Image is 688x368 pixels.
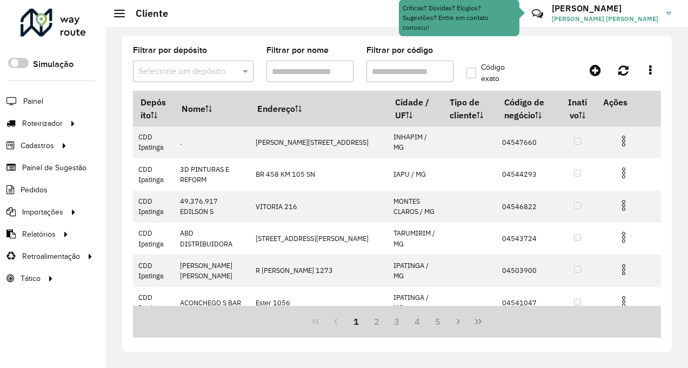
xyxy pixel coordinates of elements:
span: Tático [21,273,41,284]
td: 04547660 [497,126,559,158]
label: Filtrar por código [366,44,433,57]
td: CDD Ipatinga [133,191,174,223]
th: Código de negócio [497,91,559,126]
td: CDD Ipatinga [133,126,174,158]
button: Next Page [448,311,469,332]
td: ACONCHEGO S BAR [174,287,250,319]
td: CDD Ipatinga [133,223,174,255]
th: Cidade / UF [388,91,443,126]
td: BR 458 KM 105 SN [250,158,388,190]
td: 3D PINTURAS E REFORM [174,158,250,190]
td: 49.376.917 EDILSON S [174,191,250,223]
th: Tipo de cliente [442,91,496,126]
th: Endereço [250,91,388,126]
span: Cadastros [21,140,54,151]
td: VITORIA 216 [250,191,388,223]
td: ABD DISTRIBUIDORA [174,223,250,255]
label: Código exato [466,62,520,84]
button: Last Page [468,311,489,332]
span: Painel de Sugestão [22,162,86,173]
td: [PERSON_NAME][STREET_ADDRESS] [250,126,388,158]
button: 3 [387,311,408,332]
td: [STREET_ADDRESS][PERSON_NAME] [250,223,388,255]
td: 04546822 [497,191,559,223]
button: 1 [346,311,366,332]
span: Pedidos [21,184,48,196]
h3: [PERSON_NAME] [552,3,658,14]
td: . [174,126,250,158]
td: IPATINGA / MG [388,255,443,286]
a: Contato Rápido [526,2,549,25]
td: CDD Ipatinga [133,287,174,319]
span: Painel [23,96,43,107]
h2: Cliente [125,8,168,19]
td: TARUMIRIM / MG [388,223,443,255]
td: 04541047 [497,287,559,319]
td: Ester 1056 [250,287,388,319]
th: Inativo [559,91,596,126]
td: CDD Ipatinga [133,158,174,190]
label: Filtrar por depósito [133,44,207,57]
td: 04503900 [497,255,559,286]
span: Importações [22,206,63,218]
span: Roteirizador [22,118,63,129]
td: IAPU / MG [388,158,443,190]
span: Relatórios [22,229,56,240]
th: Depósito [133,91,174,126]
span: [PERSON_NAME] [PERSON_NAME] [552,14,658,24]
td: MONTES CLAROS / MG [388,191,443,223]
td: [PERSON_NAME] [PERSON_NAME] [174,255,250,286]
td: 04544293 [497,158,559,190]
label: Simulação [33,58,74,71]
td: R [PERSON_NAME] 1273 [250,255,388,286]
td: 04543724 [497,223,559,255]
th: Ações [596,91,660,113]
td: CDD Ipatinga [133,255,174,286]
button: 4 [407,311,428,332]
td: IPATINGA / MG [388,287,443,319]
button: 2 [366,311,387,332]
button: 5 [428,311,448,332]
td: INHAPIM / MG [388,126,443,158]
label: Filtrar por nome [266,44,329,57]
th: Nome [174,91,250,126]
span: Retroalimentação [22,251,80,262]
